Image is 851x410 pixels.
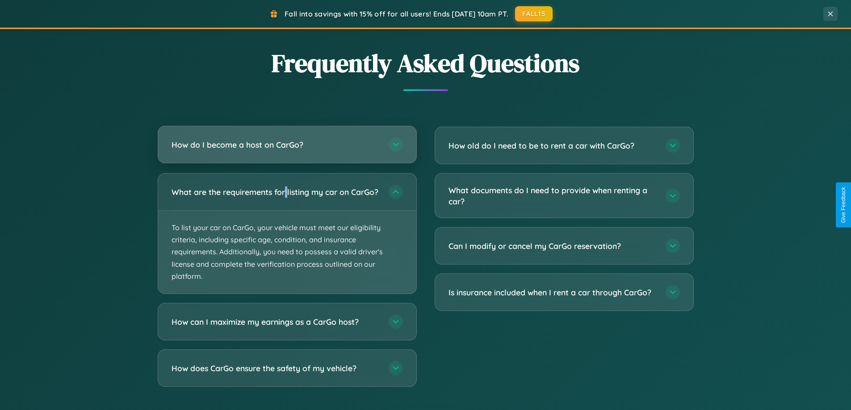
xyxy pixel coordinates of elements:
[158,211,416,294] p: To list your car on CarGo, your vehicle must meet our eligibility criteria, including specific ag...
[285,9,508,18] span: Fall into savings with 15% off for all users! Ends [DATE] 10am PT.
[158,46,694,80] h2: Frequently Asked Questions
[172,186,380,198] h3: What are the requirements for listing my car on CarGo?
[449,240,657,252] h3: Can I modify or cancel my CarGo reservation?
[172,139,380,150] h3: How do I become a host on CarGo?
[449,140,657,151] h3: How old do I need to be to rent a car with CarGo?
[840,187,847,223] div: Give Feedback
[515,6,553,21] button: FALL15
[172,316,380,327] h3: How can I maximize my earnings as a CarGo host?
[449,185,657,207] h3: What documents do I need to provide when renting a car?
[172,363,380,374] h3: How does CarGo ensure the safety of my vehicle?
[449,287,657,298] h3: Is insurance included when I rent a car through CarGo?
